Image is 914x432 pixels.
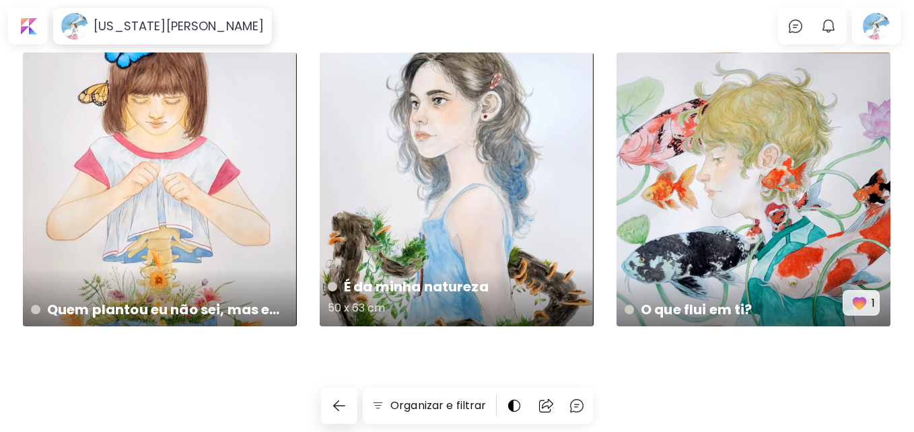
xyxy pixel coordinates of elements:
[23,52,297,326] a: Quem plantou eu não sei, mas eu deixei crescerhttps://cdn.kaleido.art/CDN/Artwork/174922/Primary/...
[850,293,869,312] img: favorites
[817,15,840,38] button: bellIcon
[328,277,583,297] h4: É da minha natureza
[321,388,357,424] button: back
[321,388,363,424] a: back
[94,18,264,34] h6: [US_STATE][PERSON_NAME]
[320,52,594,326] a: É da minha natureza50 x 63 cmhttps://cdn.kaleido.art/CDN/Artwork/174920/Primary/medium.webp?updat...
[872,295,875,312] p: 1
[331,398,347,414] img: back
[843,290,880,316] button: favorites1
[625,299,843,320] h4: O que flui em ti?
[328,297,583,324] h5: 50 x 63 cm
[617,52,890,326] a: O que flui em ti?favorites1https://cdn.kaleido.art/CDN/Artwork/174915/Primary/medium.webp?updated...
[31,299,286,320] h4: Quem plantou eu não sei, mas eu deixei crescer
[820,18,837,34] img: bellIcon
[787,18,804,34] img: chatIcon
[569,398,585,414] img: chatIcon
[390,398,486,414] h6: Organizar e filtrar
